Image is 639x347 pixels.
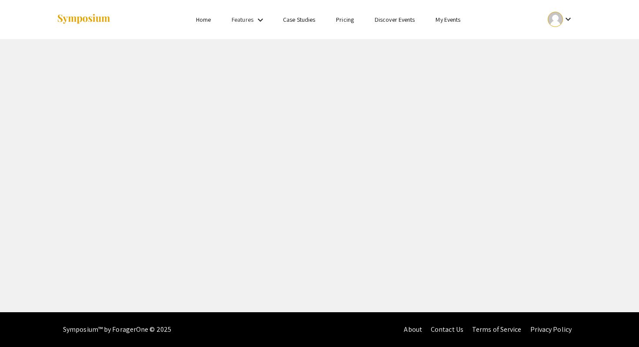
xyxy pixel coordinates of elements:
[431,325,463,334] a: Contact Us
[563,14,573,24] mat-icon: Expand account dropdown
[232,16,253,23] a: Features
[255,15,266,25] mat-icon: Expand Features list
[196,16,211,23] a: Home
[539,10,582,29] button: Expand account dropdown
[436,16,460,23] a: My Events
[57,13,111,25] img: Symposium by ForagerOne
[472,325,522,334] a: Terms of Service
[375,16,415,23] a: Discover Events
[336,16,354,23] a: Pricing
[283,16,315,23] a: Case Studies
[530,325,572,334] a: Privacy Policy
[63,312,171,347] div: Symposium™ by ForagerOne © 2025
[404,325,422,334] a: About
